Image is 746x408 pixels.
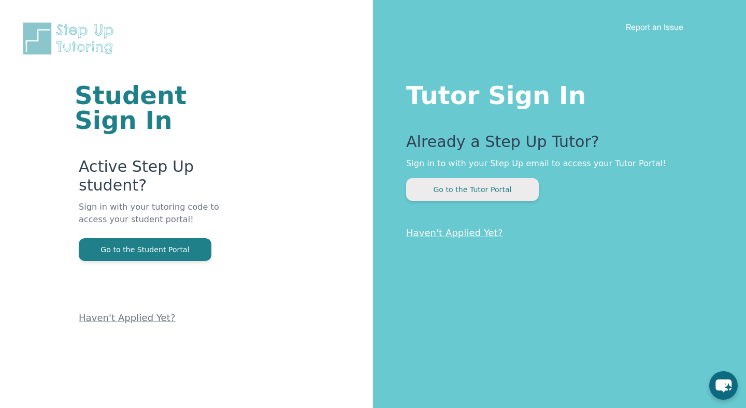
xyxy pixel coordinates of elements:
[21,21,120,56] img: Step Up Tutoring horizontal logo
[79,201,249,238] p: Sign in with your tutoring code to access your student portal!
[406,184,539,194] a: Go to the Tutor Portal
[79,238,211,261] button: Go to the Student Portal
[406,227,503,238] a: Haven't Applied Yet?
[406,178,539,201] button: Go to the Tutor Portal
[406,157,705,170] p: Sign in to with your Step Up email to access your Tutor Portal!
[79,157,249,201] p: Active Step Up student?
[79,244,211,254] a: Go to the Student Portal
[626,22,683,32] a: Report an Issue
[406,133,705,157] p: Already a Step Up Tutor?
[709,371,738,400] button: chat-button
[406,79,705,108] h1: Tutor Sign In
[79,312,176,323] a: Haven't Applied Yet?
[75,83,249,133] h1: Student Sign In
